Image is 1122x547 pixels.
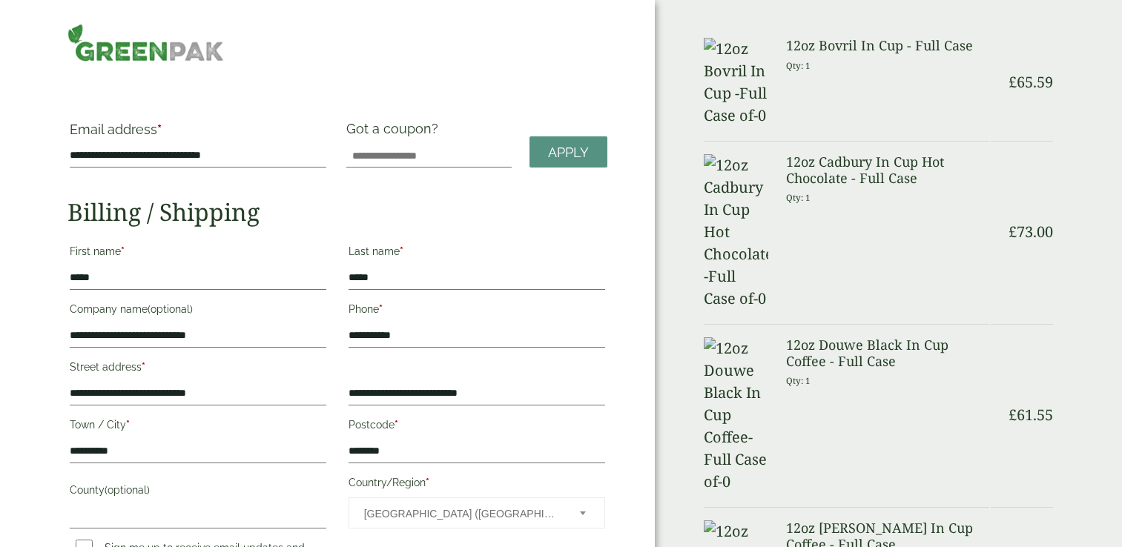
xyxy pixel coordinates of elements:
[148,303,193,315] span: (optional)
[379,303,383,315] abbr: required
[70,480,326,505] label: County
[548,145,589,161] span: Apply
[67,24,224,62] img: GreenPak Supplies
[70,299,326,324] label: Company name
[67,198,607,226] h2: Billing / Shipping
[105,484,150,496] span: (optional)
[395,419,398,431] abbr: required
[346,121,444,144] label: Got a coupon?
[349,497,605,528] span: Country/Region
[70,414,326,440] label: Town / City
[400,245,403,257] abbr: required
[157,122,162,137] abbr: required
[426,477,429,488] abbr: required
[70,357,326,382] label: Street address
[349,299,605,324] label: Phone
[349,241,605,266] label: Last name
[349,414,605,440] label: Postcode
[529,136,607,168] a: Apply
[70,241,326,266] label: First name
[126,419,130,431] abbr: required
[364,498,560,529] span: United Kingdom (UK)
[349,472,605,497] label: Country/Region
[70,123,326,144] label: Email address
[142,361,145,373] abbr: required
[121,245,125,257] abbr: required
